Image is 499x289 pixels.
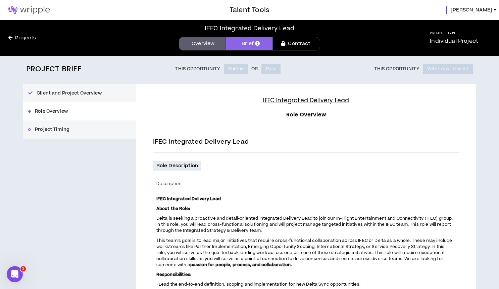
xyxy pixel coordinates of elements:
[153,161,201,171] p: Role Description
[205,24,294,33] div: IFEC Integrated Delivery Lead
[156,238,452,268] span: This team’s goal is to lead major initiatives that require cross-functional collaboration across ...
[423,64,473,74] button: Withdraw Interest
[179,37,226,50] a: Overview
[451,6,492,14] span: [PERSON_NAME]
[190,262,292,268] strong: passion for people, process, and collaboration.
[374,66,419,72] p: This Opportunity
[156,272,191,278] strong: Responsibilities:
[20,266,26,272] span: 1
[156,206,190,212] strong: About the Role:
[7,266,23,282] iframe: Intercom live chat
[156,196,221,202] strong: IFEC Integrated Delivery Lead
[156,215,453,233] span: Delta is seeking a proactive and detail-oriented Integrated Delivery Lead to join our In-Flight E...
[153,137,459,147] p: IFEC Integrated Delivery Lead
[26,65,82,73] h2: Project Brief
[175,66,220,72] p: This Opportunity
[430,37,478,45] p: Individual Project
[153,96,459,105] h4: IFEC Integrated Delivery Lead
[430,31,478,35] h5: Project Type
[251,66,258,72] p: Or
[230,5,269,15] h3: Talent Tools
[226,37,273,50] a: Brief
[261,64,281,74] button: Pass
[156,181,454,187] p: Description
[156,281,360,287] span: • Lead the end-to-end definition, scoping and implementation for new Delta Sync opportunities.
[273,37,320,50] a: Contract
[224,64,248,74] button: Pursue
[153,110,459,119] h3: Role Overview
